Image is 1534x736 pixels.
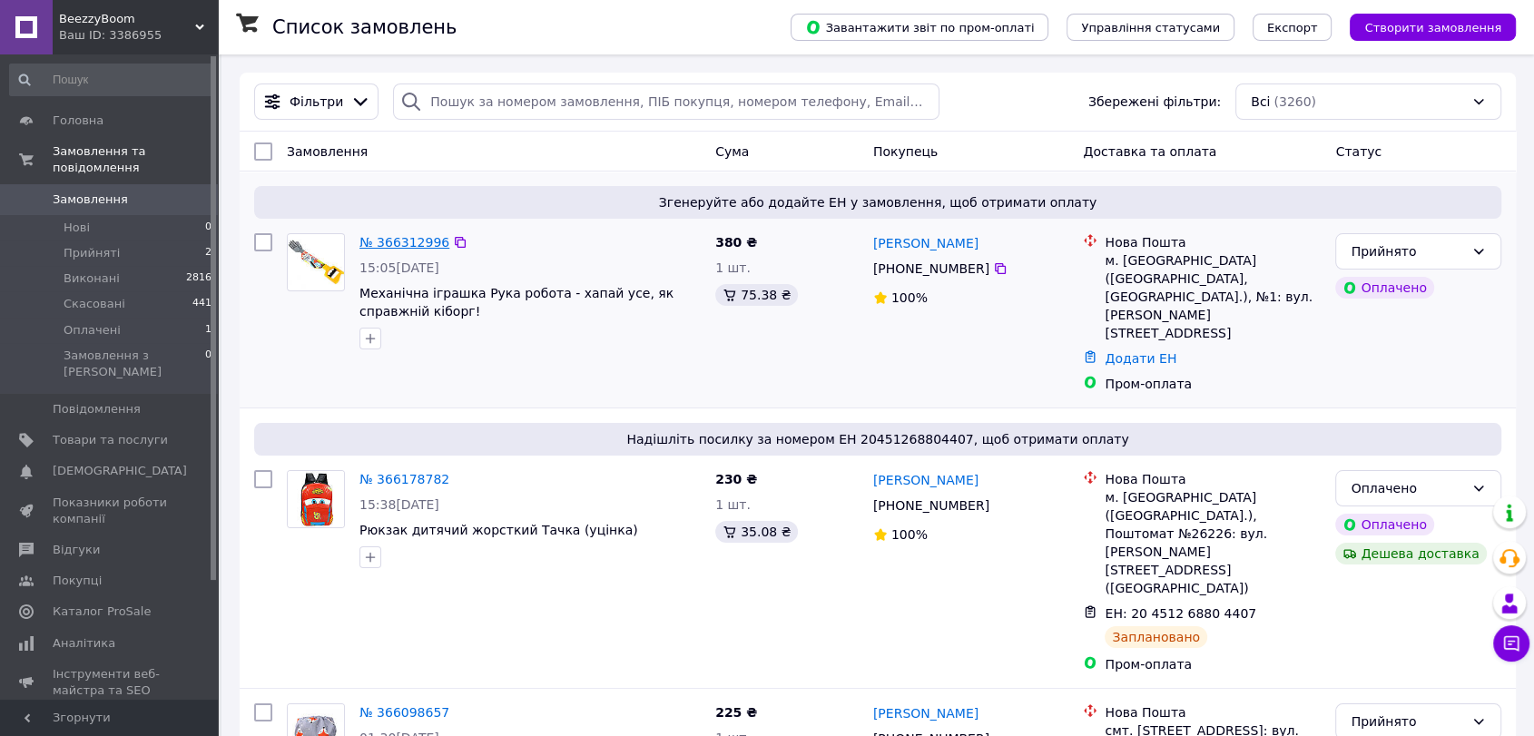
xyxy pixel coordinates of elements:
[891,290,928,305] span: 100%
[715,705,757,720] span: 225 ₴
[205,220,211,236] span: 0
[1493,625,1529,662] button: Чат з покупцем
[261,193,1494,211] span: Згенеруйте або додайте ЕН у замовлення, щоб отримати оплату
[1253,14,1332,41] button: Експорт
[1332,19,1516,34] a: Створити замовлення
[53,604,151,620] span: Каталог ProSale
[1267,21,1318,34] span: Експорт
[53,143,218,176] span: Замовлення та повідомлення
[205,245,211,261] span: 2
[891,527,928,542] span: 100%
[1105,703,1321,721] div: Нова Пошта
[64,220,90,236] span: Нові
[1105,470,1321,488] div: Нова Пошта
[870,256,993,281] div: [PHONE_NUMBER]
[64,348,205,380] span: Замовлення з [PERSON_NAME]
[1335,277,1433,299] div: Оплачено
[791,14,1048,41] button: Завантажити звіт по пром-оплаті
[870,493,993,518] div: [PHONE_NUMBER]
[288,471,344,527] img: Фото товару
[715,497,751,512] span: 1 шт.
[53,542,100,558] span: Відгуки
[359,235,449,250] a: № 366312996
[715,284,798,306] div: 75.38 ₴
[873,234,978,252] a: [PERSON_NAME]
[64,270,120,287] span: Виконані
[9,64,213,96] input: Пошук
[53,463,187,479] span: [DEMOGRAPHIC_DATA]
[715,260,751,275] span: 1 шт.
[53,495,168,527] span: Показники роботи компанії
[205,348,211,380] span: 0
[1105,375,1321,393] div: Пром-оплата
[1105,655,1321,673] div: Пром-оплата
[64,245,120,261] span: Прийняті
[287,144,368,159] span: Замовлення
[359,260,439,275] span: 15:05[DATE]
[359,286,674,319] a: Механічна іграшка Рука робота - хапай усе, як справжній кіборг!
[53,432,168,448] span: Товари та послуги
[873,471,978,489] a: [PERSON_NAME]
[186,270,211,287] span: 2816
[393,83,939,120] input: Пошук за номером замовлення, ПІБ покупця, номером телефону, Email, номером накладної
[261,430,1494,448] span: Надішліть посилку за номером ЕН 20451268804407, щоб отримати оплату
[64,296,125,312] span: Скасовані
[1351,241,1464,261] div: Прийнято
[1105,351,1176,366] a: Додати ЕН
[715,521,798,543] div: 35.08 ₴
[873,704,978,722] a: [PERSON_NAME]
[287,470,345,528] a: Фото товару
[359,705,449,720] a: № 366098657
[1364,21,1501,34] span: Створити замовлення
[1273,94,1316,109] span: (3260)
[805,19,1034,35] span: Завантажити звіт по пром-оплаті
[359,497,439,512] span: 15:38[DATE]
[272,16,457,38] h1: Список замовлень
[1067,14,1234,41] button: Управління статусами
[1335,144,1382,159] span: Статус
[1335,514,1433,535] div: Оплачено
[715,144,749,159] span: Cума
[59,27,218,44] div: Ваш ID: 3386955
[1081,21,1220,34] span: Управління статусами
[59,11,195,27] span: BeezzyBoom
[288,235,344,289] img: Фото товару
[1105,488,1321,597] div: м. [GEOGRAPHIC_DATA] ([GEOGRAPHIC_DATA].), Поштомат №26226: вул. [PERSON_NAME][STREET_ADDRESS] ([...
[1351,711,1464,731] div: Прийнято
[1351,478,1464,498] div: Оплачено
[1251,93,1270,111] span: Всі
[53,401,141,417] span: Повідомлення
[1105,626,1207,648] div: Заплановано
[64,322,121,339] span: Оплачені
[205,322,211,339] span: 1
[53,573,102,589] span: Покупці
[192,296,211,312] span: 441
[1105,606,1256,621] span: ЕН: 20 4512 6880 4407
[53,635,115,652] span: Аналітика
[1088,93,1221,111] span: Збережені фільтри:
[1083,144,1216,159] span: Доставка та оплата
[287,233,345,291] a: Фото товару
[359,523,638,537] a: Рюкзак дитячий жорсткий Тачка (уцінка)
[1105,233,1321,251] div: Нова Пошта
[873,144,938,159] span: Покупець
[359,472,449,486] a: № 366178782
[715,235,757,250] span: 380 ₴
[1350,14,1516,41] button: Створити замовлення
[53,666,168,699] span: Інструменти веб-майстра та SEO
[1335,543,1486,564] div: Дешева доставка
[53,113,103,129] span: Головна
[715,472,757,486] span: 230 ₴
[290,93,343,111] span: Фільтри
[53,191,128,208] span: Замовлення
[1105,251,1321,342] div: м. [GEOGRAPHIC_DATA] ([GEOGRAPHIC_DATA], [GEOGRAPHIC_DATA].), №1: вул. [PERSON_NAME][STREET_ADDRESS]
